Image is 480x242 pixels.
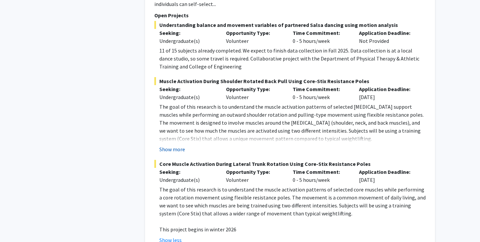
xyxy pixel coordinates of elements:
p: Seeking: [159,85,216,93]
div: [DATE] [354,85,421,101]
span: Core Muscle Activation During Lateral Trunk Rotation Using Core-Stix Resistance Poles [154,160,426,168]
button: Show more [159,145,185,153]
div: 0 - 5 hours/week [288,168,354,184]
iframe: Chat [5,212,28,237]
p: Open Projects [154,11,426,19]
div: [DATE] [354,168,421,184]
div: Undergraduate(s) [159,93,216,101]
p: Opportunity Type: [226,85,283,93]
p: This project begins in winter 2026 [159,225,426,233]
p: The goal of this research is to understand the muscle activation patterns of selected core muscle... [159,185,426,217]
div: Volunteer [221,29,288,45]
p: Application Deadline: [359,168,416,176]
p: Time Commitment: [293,168,349,176]
span: Understanding balance and movement variables of partnered Salsa dancing using motion analysis [154,21,426,29]
div: Undergraduate(s) [159,37,216,45]
p: Application Deadline: [359,85,416,93]
div: Undergraduate(s) [159,176,216,184]
p: Opportunity Type: [226,29,283,37]
p: Application Deadline: [359,29,416,37]
p: Seeking: [159,168,216,176]
div: Volunteer [221,85,288,101]
p: Seeking: [159,29,216,37]
p: 11 of 15 subjects already completed. We expect to finish data collection in Fall 2025. Data colle... [159,47,426,70]
p: Time Commitment: [293,85,349,93]
p: The goal of this research is to understand the muscle activation patterns of selected [MEDICAL_DA... [159,103,426,143]
div: 0 - 5 hours/week [288,29,354,45]
div: 0 - 5 hours/week [288,85,354,101]
p: Opportunity Type: [226,168,283,176]
p: Time Commitment: [293,29,349,37]
div: Not Provided [354,29,421,45]
span: Muscle Activation During Shoulder Rotated Back Pull Using Core-Stix Resistance Poles [154,77,426,85]
div: Volunteer [221,168,288,184]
